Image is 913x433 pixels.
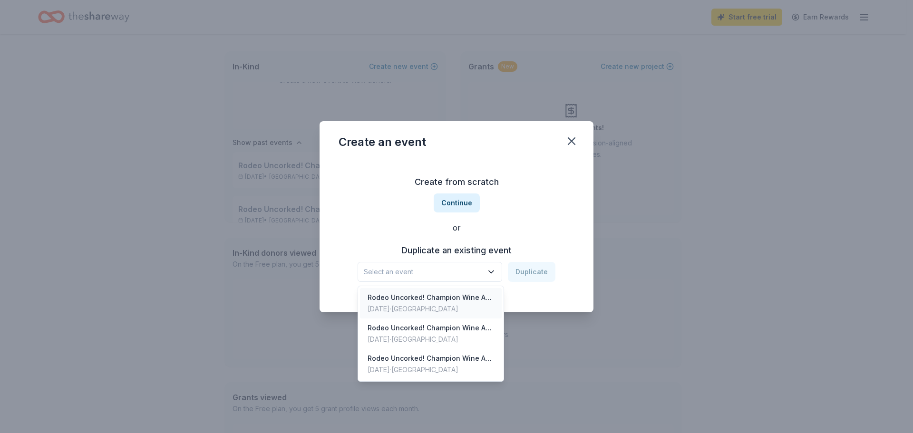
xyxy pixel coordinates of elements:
div: Rodeo Uncorked! Champion Wine Auction & Dinner [368,353,494,364]
button: Select an event [358,262,502,282]
div: Rodeo Uncorked! Champion Wine Auction & Dinner [368,322,494,334]
div: Select an event [358,286,504,382]
div: [DATE] · [GEOGRAPHIC_DATA] [368,303,494,315]
div: Rodeo Uncorked! Champion Wine Auction & Dinner [368,292,494,303]
span: Select an event [364,266,483,278]
div: [DATE] · [GEOGRAPHIC_DATA] [368,364,494,375]
div: [DATE] · [GEOGRAPHIC_DATA] [368,334,494,345]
